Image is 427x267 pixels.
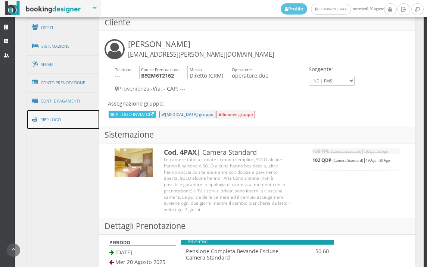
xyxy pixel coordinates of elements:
[312,148,400,154] h5: |
[115,67,133,72] small: Telefono:
[153,85,162,92] span: Via:
[113,66,133,79] h4: ---
[164,156,292,212] div: Le camere tutte arredate in modo semplice, SOLO alcune hanno il balcone e SOLO alcune hanno box d...
[99,126,415,143] h3: Sistemazione
[366,158,390,163] small: 19 Ago - 20 Ago
[312,157,400,163] h5: |
[141,72,174,79] b: B92M6T2162
[27,37,100,56] a: Sistemazione
[164,148,292,157] h3: | Camera Standard
[27,110,100,129] a: Riepilogo
[331,149,361,154] small: (Camera Standard)
[128,39,274,59] h3: [PERSON_NAME]
[115,85,151,92] span: Provenienza:
[281,3,308,15] a: Profilo
[27,92,100,111] a: Conti e Pagamenti
[333,158,363,163] small: (Camera Standard)
[301,248,329,254] h4: 50,60
[99,218,415,235] h3: Dettagli Prenotazione
[27,73,100,92] a: Conto Prenotazione
[27,18,100,37] a: Ospiti
[113,85,307,92] h4: -
[163,85,186,92] span: - CAP: ---
[216,111,255,118] button: Rimuovi gruppo
[190,67,203,72] small: Mezzo:
[115,148,153,177] img: 86f83e7680f911ec9e3902899e52ea48.jpg
[230,66,269,79] h4: operatore.due
[108,100,256,107] h4: Assegnazione gruppo:
[186,248,291,261] h4: Pensione Completa Bevande Escluse - Camera Standard
[181,240,334,245] div: PREVENTIVO
[232,67,252,72] small: Operatore:
[115,258,165,266] span: Mer 20 Agosto 2025
[141,67,181,72] small: Codice Prenotazione:
[312,148,330,154] b: 130 TPL
[311,4,351,15] a: [GEOGRAPHIC_DATA]
[159,111,215,118] button: [MEDICAL_DATA] gruppo
[312,157,331,163] b: 102 QDP
[281,3,384,15] span: mercoledì, 20 agosto
[109,111,155,117] a: RIEPILOGO INVIATO
[187,66,223,79] h4: Diretto (CRM)
[364,149,388,154] small: 19 Ago - 20 Ago
[109,239,130,246] b: PERIODO
[128,50,274,59] small: [EMAIL_ADDRESS][PERSON_NAME][DOMAIN_NAME]
[27,55,100,74] a: Servizi
[309,66,355,72] h4: Sorgente:
[115,249,132,256] span: [DATE]
[5,1,81,16] img: BookingDesigner.com
[164,148,197,157] b: Cod. 4PAX
[99,14,415,31] h3: Cliente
